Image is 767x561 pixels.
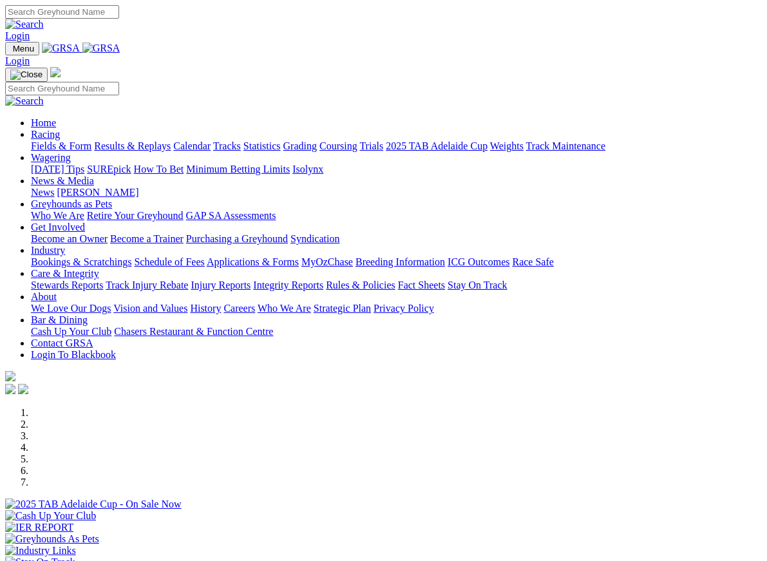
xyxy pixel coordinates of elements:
[31,187,54,198] a: News
[314,303,371,314] a: Strategic Plan
[526,140,605,151] a: Track Maintenance
[106,280,188,290] a: Track Injury Rebate
[5,371,15,381] img: logo-grsa-white.png
[110,233,184,244] a: Become a Trainer
[5,545,76,556] img: Industry Links
[326,280,395,290] a: Rules & Policies
[5,5,119,19] input: Search
[5,82,119,95] input: Search
[31,349,116,360] a: Login To Blackbook
[31,303,111,314] a: We Love Our Dogs
[359,140,383,151] a: Trials
[374,303,434,314] a: Privacy Policy
[258,303,311,314] a: Who We Are
[191,280,251,290] a: Injury Reports
[57,187,138,198] a: [PERSON_NAME]
[18,384,28,394] img: twitter.svg
[5,510,96,522] img: Cash Up Your Club
[134,164,184,175] a: How To Bet
[223,303,255,314] a: Careers
[283,140,317,151] a: Grading
[5,95,44,107] img: Search
[94,140,171,151] a: Results & Replays
[5,533,99,545] img: Greyhounds As Pets
[448,280,507,290] a: Stay On Track
[31,210,762,222] div: Greyhounds as Pets
[301,256,353,267] a: MyOzChase
[31,175,94,186] a: News & Media
[31,187,762,198] div: News & Media
[87,164,131,175] a: SUREpick
[31,198,112,209] a: Greyhounds as Pets
[31,303,762,314] div: About
[190,303,221,314] a: History
[5,522,73,533] img: IER REPORT
[31,152,71,163] a: Wagering
[31,129,60,140] a: Racing
[31,140,762,152] div: Racing
[186,164,290,175] a: Minimum Betting Limits
[490,140,524,151] a: Weights
[50,67,61,77] img: logo-grsa-white.png
[386,140,488,151] a: 2025 TAB Adelaide Cup
[448,256,509,267] a: ICG Outcomes
[5,384,15,394] img: facebook.svg
[292,164,323,175] a: Isolynx
[173,140,211,151] a: Calendar
[186,233,288,244] a: Purchasing a Greyhound
[290,233,339,244] a: Syndication
[31,164,84,175] a: [DATE] Tips
[319,140,357,151] a: Coursing
[10,70,43,80] img: Close
[31,326,111,337] a: Cash Up Your Club
[31,164,762,175] div: Wagering
[31,117,56,128] a: Home
[253,280,323,290] a: Integrity Reports
[31,291,57,302] a: About
[243,140,281,151] a: Statistics
[213,140,241,151] a: Tracks
[82,43,120,54] img: GRSA
[207,256,299,267] a: Applications & Forms
[5,55,30,66] a: Login
[355,256,445,267] a: Breeding Information
[87,210,184,221] a: Retire Your Greyhound
[31,233,762,245] div: Get Involved
[5,30,30,41] a: Login
[13,44,34,53] span: Menu
[42,43,80,54] img: GRSA
[5,42,39,55] button: Toggle navigation
[31,314,88,325] a: Bar & Dining
[186,210,276,221] a: GAP SA Assessments
[31,280,103,290] a: Stewards Reports
[5,19,44,30] img: Search
[31,256,762,268] div: Industry
[113,303,187,314] a: Vision and Values
[31,222,85,233] a: Get Involved
[31,210,84,221] a: Who We Are
[398,280,445,290] a: Fact Sheets
[31,326,762,338] div: Bar & Dining
[31,140,91,151] a: Fields & Form
[31,256,131,267] a: Bookings & Scratchings
[31,338,93,348] a: Contact GRSA
[512,256,553,267] a: Race Safe
[31,245,65,256] a: Industry
[134,256,204,267] a: Schedule of Fees
[5,68,48,82] button: Toggle navigation
[31,268,99,279] a: Care & Integrity
[31,233,108,244] a: Become an Owner
[31,280,762,291] div: Care & Integrity
[114,326,273,337] a: Chasers Restaurant & Function Centre
[5,499,182,510] img: 2025 TAB Adelaide Cup - On Sale Now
